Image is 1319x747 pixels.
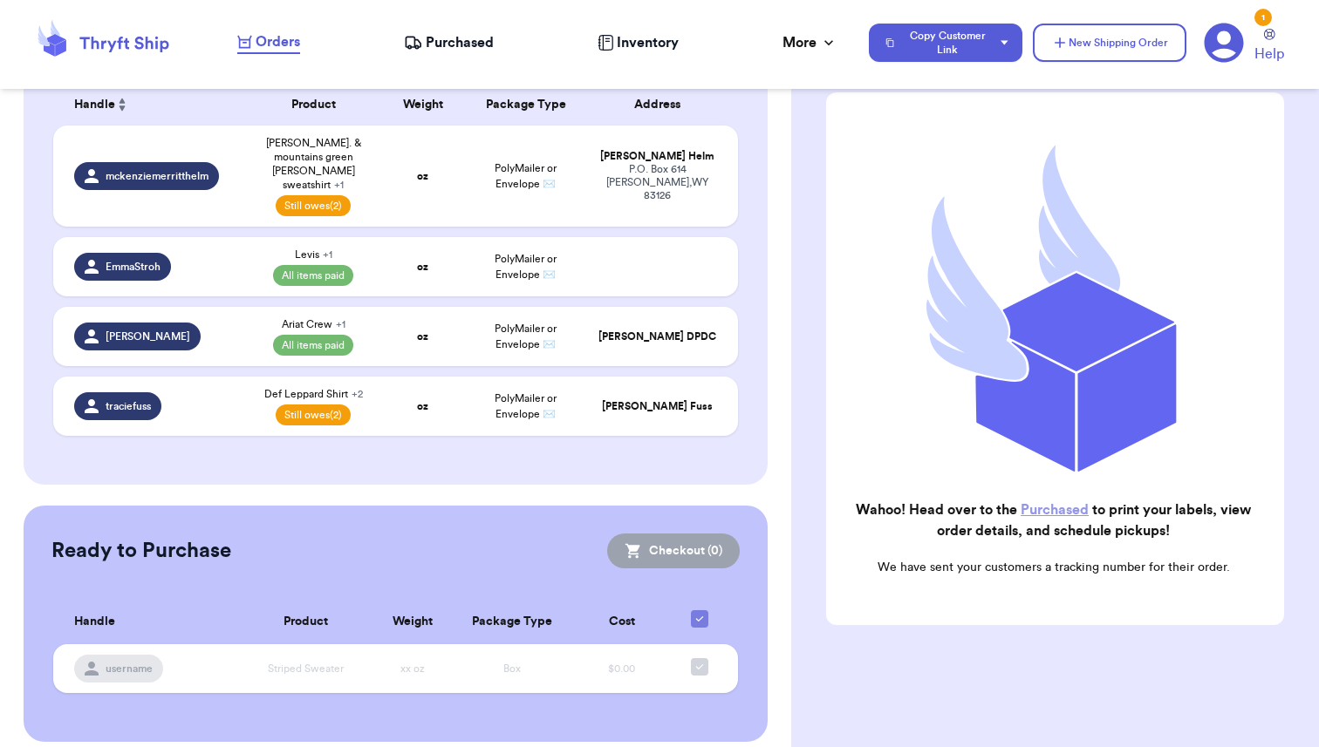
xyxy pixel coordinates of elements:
[1254,9,1272,26] div: 1
[452,600,571,644] th: Package Type
[417,261,428,272] strong: oz
[74,613,115,631] span: Handle
[840,559,1267,576] p: We have sent your customers a tracking number for their order.
[464,84,587,126] th: Package Type
[256,31,300,52] span: Orders
[106,662,153,676] span: username
[295,248,332,261] span: Levis
[598,163,717,202] div: P.O. Box 614 [PERSON_NAME] , WY 83126
[426,32,494,53] span: Purchased
[617,32,679,53] span: Inventory
[106,329,190,343] span: [PERSON_NAME]
[273,265,353,286] span: All items paid
[598,400,717,413] div: [PERSON_NAME] Fuss
[598,330,717,343] div: [PERSON_NAME] DPDC
[495,163,557,189] span: PolyMailer or Envelope ✉️
[495,393,557,419] span: PolyMailer or Envelope ✉️
[352,389,363,399] span: + 2
[1254,44,1284,65] span: Help
[276,195,351,216] span: Still owes (2)
[1033,24,1186,62] button: New Shipping Order
[268,663,344,674] span: Striped Sweater
[400,663,425,674] span: xx oz
[74,96,115,114] span: Handle
[607,533,740,568] button: Checkout (0)
[417,331,428,342] strong: oz
[256,136,372,192] span: [PERSON_NAME]. & mountains green [PERSON_NAME] sweatshirt
[598,150,717,163] div: [PERSON_NAME] Helm
[115,94,129,115] button: Sort ascending
[245,84,382,126] th: Product
[869,24,1022,62] button: Copy Customer Link
[404,32,494,53] a: Purchased
[372,600,452,644] th: Weight
[587,84,738,126] th: Address
[840,499,1267,541] h2: Wahoo! Head over to the to print your labels, view order details, and schedule pickups!
[334,180,344,190] span: + 1
[503,663,521,674] span: Box
[323,249,332,260] span: + 1
[1021,503,1089,517] a: Purchased
[495,323,557,350] span: PolyMailer or Envelope ✉️
[598,32,679,53] a: Inventory
[1204,23,1244,63] a: 1
[572,600,672,644] th: Cost
[106,260,161,274] span: EmmaStroh
[382,84,464,126] th: Weight
[273,335,353,356] span: All items paid
[240,600,372,644] th: Product
[608,663,635,674] span: $0.00
[417,401,428,411] strong: oz
[264,387,363,401] span: Def Leppard Shirt
[106,399,151,413] span: traciefuss
[276,404,351,425] span: Still owes (2)
[282,317,345,331] span: Ariat Crew
[51,537,231,565] h2: Ready to Purchase
[237,31,300,54] a: Orders
[336,319,345,329] span: + 1
[417,171,428,181] strong: oz
[106,169,208,183] span: mckenziemerritthelm
[783,32,837,53] div: More
[495,254,557,280] span: PolyMailer or Envelope ✉️
[1254,29,1284,65] a: Help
